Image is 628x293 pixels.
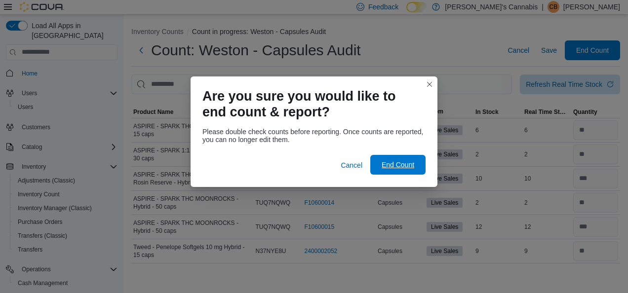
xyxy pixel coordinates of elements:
[202,128,426,144] div: Please double check counts before reporting. Once counts are reported, you can no longer edit them.
[341,160,362,170] span: Cancel
[337,155,366,175] button: Cancel
[424,78,435,90] button: Closes this modal window
[382,160,414,170] span: End Count
[370,155,426,175] button: End Count
[202,88,418,120] h1: Are you sure you would like to end count & report?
